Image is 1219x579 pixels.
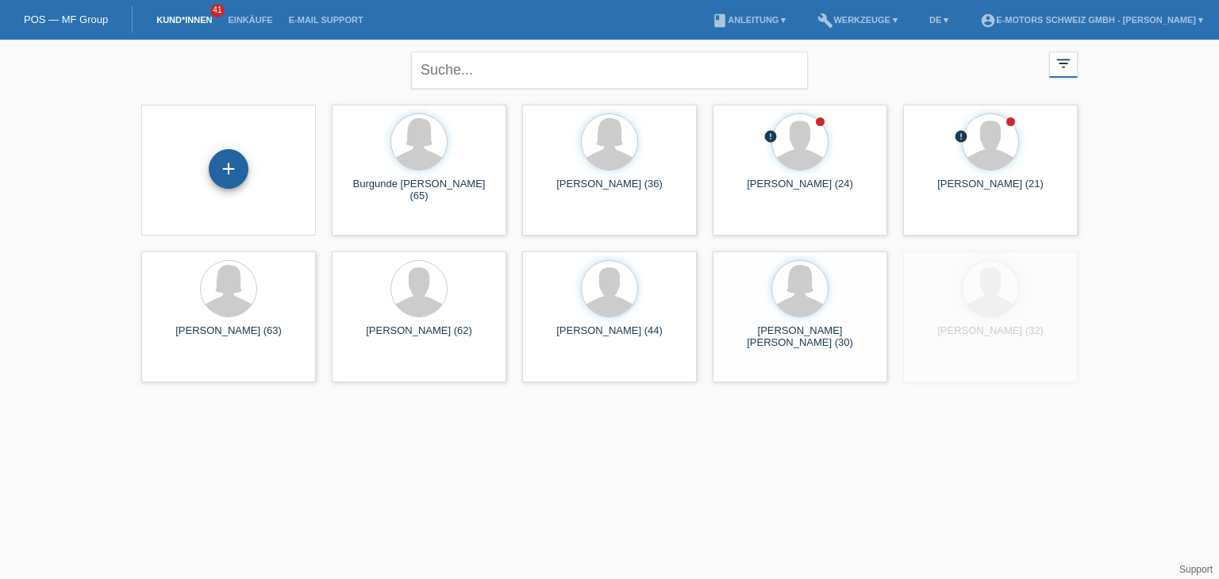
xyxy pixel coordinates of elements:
[220,15,280,25] a: Einkäufe
[725,178,875,203] div: [PERSON_NAME] (24)
[954,129,968,146] div: Unbestätigt, in Bearbeitung
[210,155,248,182] div: Kund*in hinzufügen
[24,13,108,25] a: POS — MF Group
[1179,564,1213,575] a: Support
[148,15,220,25] a: Kund*innen
[725,324,875,350] div: [PERSON_NAME] [PERSON_NAME] (30)
[916,178,1065,203] div: [PERSON_NAME] (21)
[954,129,968,144] i: error
[704,15,794,25] a: bookAnleitung ▾
[916,324,1065,350] div: [PERSON_NAME] (32)
[344,178,494,203] div: Burgunde [PERSON_NAME] (65)
[1055,55,1072,72] i: filter_list
[535,324,684,350] div: [PERSON_NAME] (44)
[154,324,303,350] div: [PERSON_NAME] (63)
[972,15,1211,25] a: account_circleE-Motors Schweiz GmbH - [PERSON_NAME] ▾
[980,13,996,29] i: account_circle
[763,129,778,144] i: error
[921,15,956,25] a: DE ▾
[809,15,906,25] a: buildWerkzeuge ▾
[763,129,778,146] div: Unbestätigt, in Bearbeitung
[817,13,833,29] i: build
[281,15,371,25] a: E-Mail Support
[344,324,494,350] div: [PERSON_NAME] (62)
[535,178,684,203] div: [PERSON_NAME] (36)
[411,52,808,89] input: Suche...
[210,4,225,17] span: 41
[712,13,728,29] i: book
